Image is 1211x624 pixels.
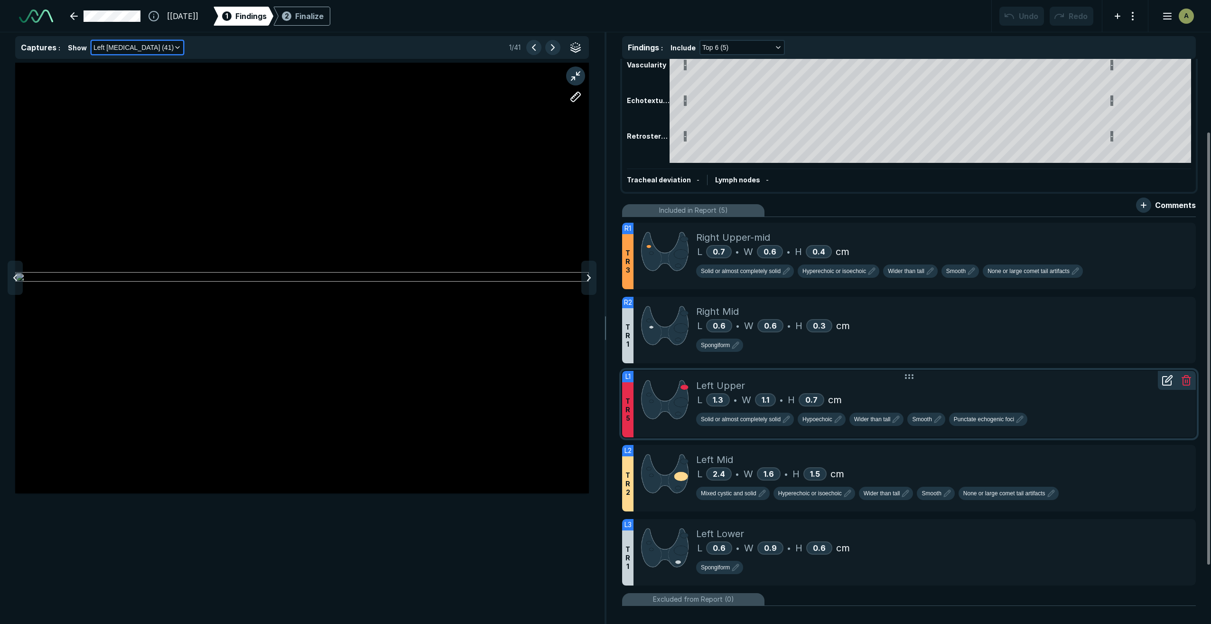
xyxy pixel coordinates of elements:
div: 1Findings [214,7,273,26]
span: Smooth [912,415,932,424]
span: 0.6 [713,543,726,553]
span: H [795,245,802,259]
span: 1.3 [713,395,723,405]
img: s+wgAAAAGSURBVAMANzqEsGbsJfMAAAAASUVORK5CYII= [641,453,689,495]
div: Finalize [295,10,324,22]
span: T R 2 [625,471,630,497]
span: : [58,44,60,52]
span: T R 3 [625,249,630,274]
img: AAAABklEQVQDAC2TfbBKn64TAAAAAElFTkSuQmCC [641,230,689,273]
span: L [697,467,702,481]
span: None or large comet tail artifacts [963,489,1045,498]
img: See-Mode Logo [19,9,53,23]
button: Redo [1050,7,1093,26]
span: 0.6 [764,321,777,331]
span: Wider than tall [864,489,900,498]
span: Wider than tall [854,415,891,424]
span: A [1184,11,1189,21]
span: • [787,320,791,331]
li: L3TR1Left LowerL0.6•W0.9•H0.6cm [622,519,1196,586]
span: Right Upper-mid [696,230,770,245]
span: 0.7 [805,395,818,405]
span: None or large comet tail artifacts [987,267,1070,275]
span: 0.6 [764,247,776,256]
span: cm [836,319,850,333]
span: 1.5 [810,469,820,479]
span: • [736,542,739,554]
span: Wider than tall [888,267,924,275]
div: 2Finalize [273,7,330,26]
span: 0.4 [812,247,825,256]
span: 1.6 [764,469,774,479]
span: L [697,541,702,555]
span: 1.1 [762,395,769,405]
span: - [766,176,769,184]
span: Punctate echogenic foci [954,415,1014,424]
span: 1 [225,11,228,21]
span: Left Mid [696,453,733,467]
span: L [697,245,702,259]
span: Top 6 (5) [702,42,728,53]
span: • [734,394,737,406]
span: • [736,468,739,480]
span: Hyperechoic or isoechoic [778,489,842,498]
img: Kl3v2AAAAAZJREFUAwDzRniweiFjJwAAAABJRU5ErkJggg== [641,304,689,347]
span: Captures [21,43,56,52]
span: cm [830,467,844,481]
span: T R 5 [625,397,630,423]
span: Spongiform [701,341,730,350]
span: Show [68,43,87,53]
span: Lymph nodes [715,176,760,184]
span: R2 [624,297,632,308]
span: - [697,176,699,184]
span: Solid or almost completely solid [701,415,781,424]
span: • [787,542,791,554]
span: Solid or almost completely solid [701,267,781,275]
span: Excluded from Report (0) [653,594,734,605]
span: cm [828,393,842,407]
span: : [661,44,663,52]
span: Tracheal deviation [627,176,691,184]
span: W [744,541,754,555]
span: H [795,319,802,333]
span: L [697,319,702,333]
span: L2 [624,445,632,456]
span: 0.9 [764,543,777,553]
span: Findings [628,43,659,52]
span: H [795,541,802,555]
span: Comments [1155,199,1196,211]
span: Mixed cystic and solid [701,489,756,498]
span: 0.6 [813,543,826,553]
span: 2 [285,11,289,21]
a: See-Mode Logo [15,6,57,27]
span: 0.6 [713,321,726,331]
span: 1 / 41 [509,42,521,53]
span: T R 1 [625,323,630,349]
span: Spongiform [701,563,730,572]
span: 0.7 [713,247,725,256]
span: Smooth [922,489,941,498]
span: L3 [624,520,632,530]
li: R1TR3Right Upper-midL0.7•W0.6•H0.4cm [622,223,1196,289]
span: Left Lower [696,527,744,541]
li: R2TR1Right MidL0.6•W0.6•H0.3cm [622,297,1196,363]
span: L [697,393,702,407]
span: Findings [235,10,267,22]
span: Hypoechoic [802,415,832,424]
span: [[DATE]] [167,10,198,22]
span: W [744,319,754,333]
li: L1TR5Left UpperL1.3•W1.1•H0.7cm [622,371,1196,437]
span: 2.4 [713,469,725,479]
span: R1 [624,223,631,234]
span: Left [MEDICAL_DATA] (41) [93,42,174,53]
li: L2TR2Left MidL2.4•W1.6•H1.5cm [622,445,1196,511]
span: Left Upper [696,378,745,393]
span: H [788,393,795,407]
img: vhVeuQAAAAZJREFUAwBsG3iw+2YvNgAAAABJRU5ErkJggg== [641,378,689,421]
span: cm [836,541,850,555]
